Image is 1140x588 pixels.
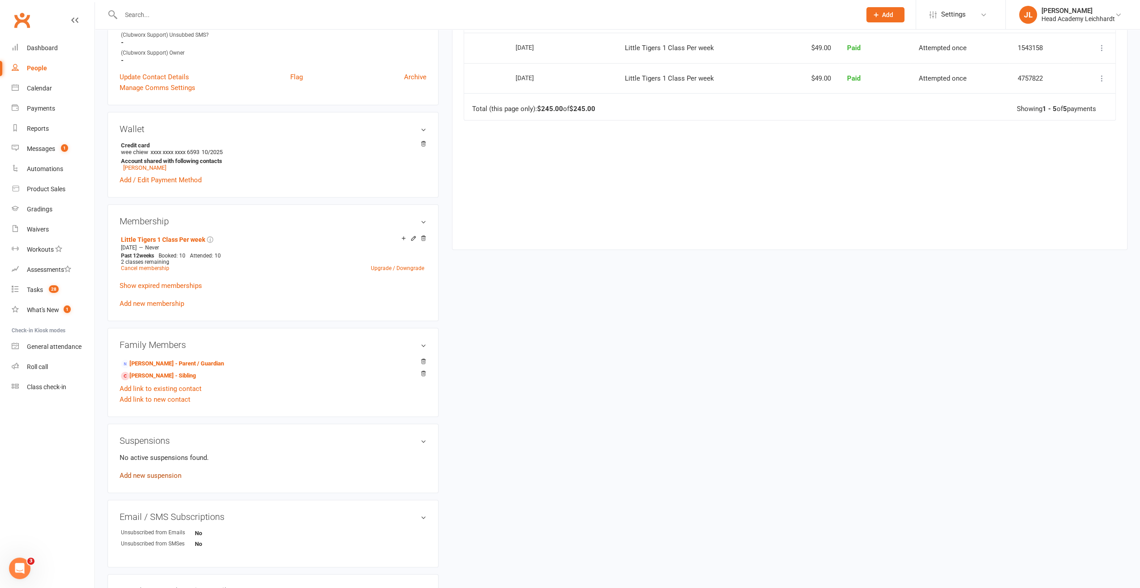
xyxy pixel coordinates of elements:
[27,246,54,253] div: Workouts
[64,305,71,313] span: 1
[121,259,169,265] span: 2 classes remaining
[12,159,95,179] a: Automations
[120,124,426,134] h3: Wallet
[1019,6,1037,24] div: JL
[1010,33,1074,63] td: 1543158
[202,149,223,155] span: 10/2025
[119,253,156,259] div: weeks
[12,377,95,397] a: Class kiosk mode
[121,265,169,271] a: Cancel membership
[1041,15,1115,23] div: Head Academy Leichhardt
[625,44,714,52] span: Little Tigers 1 Class Per week
[195,530,246,536] strong: No
[121,158,422,164] strong: Account shared with following contacts
[190,253,221,259] span: Attended: 10
[11,9,33,31] a: Clubworx
[121,245,137,251] span: [DATE]
[120,436,426,446] h3: Suspensions
[919,44,967,52] span: Attempted once
[27,64,47,72] div: People
[27,105,55,112] div: Payments
[27,343,82,350] div: General attendance
[919,74,967,82] span: Attempted once
[120,394,190,405] a: Add link to new contact
[847,74,860,82] span: Paid
[12,38,95,58] a: Dashboard
[49,285,59,293] span: 28
[1017,105,1096,113] div: Showing of payments
[1042,105,1057,113] strong: 1 - 5
[27,145,55,152] div: Messages
[120,216,426,226] h3: Membership
[120,82,195,93] a: Manage Comms Settings
[120,282,202,290] a: Show expired memberships
[12,119,95,139] a: Reports
[12,357,95,377] a: Roll call
[27,125,49,132] div: Reports
[27,558,34,565] span: 3
[625,74,714,82] span: Little Tigers 1 Class Per week
[404,72,426,82] a: Archive
[120,340,426,350] h3: Family Members
[537,105,563,113] strong: $245.00
[27,185,65,193] div: Product Sales
[12,337,95,357] a: General attendance kiosk mode
[121,56,426,64] strong: -
[120,512,426,522] h3: Email / SMS Subscriptions
[516,71,557,85] div: [DATE]
[866,7,904,22] button: Add
[121,49,426,57] div: (Clubworx Support) Owner
[27,206,52,213] div: Gradings
[159,253,185,259] span: Booked: 10
[371,265,424,271] a: Upgrade / Downgrade
[27,383,66,391] div: Class check-in
[27,306,59,313] div: What's New
[12,240,95,260] a: Workouts
[121,31,426,39] div: (Clubworx Support) Unsubbed SMS?
[9,558,30,579] iframe: Intercom live chat
[120,141,426,172] li: wee chiew
[118,9,855,21] input: Search...
[12,99,95,119] a: Payments
[27,286,43,293] div: Tasks
[121,371,196,381] a: [PERSON_NAME] - Sibling
[120,175,202,185] a: Add / Edit Payment Method
[121,236,205,243] a: Little Tigers 1 Class Per week
[569,105,595,113] strong: $245.00
[121,540,195,548] div: Unsubscribed from SMSes
[882,11,893,18] span: Add
[516,40,557,54] div: [DATE]
[290,72,303,82] a: Flag
[27,165,63,172] div: Automations
[121,359,224,369] a: [PERSON_NAME] - Parent / Guardian
[779,33,839,63] td: $49.00
[121,39,426,47] strong: -
[12,280,95,300] a: Tasks 28
[779,63,839,94] td: $49.00
[120,300,184,308] a: Add new membership
[123,164,166,171] a: [PERSON_NAME]
[120,472,181,480] a: Add new suspension
[119,244,426,251] div: —
[121,142,422,149] strong: Credit card
[120,452,426,463] p: No active suspensions found.
[27,266,71,273] div: Assessments
[27,85,52,92] div: Calendar
[1041,7,1115,15] div: [PERSON_NAME]
[1063,105,1067,113] strong: 5
[12,199,95,219] a: Gradings
[12,139,95,159] a: Messages 1
[27,363,48,370] div: Roll call
[121,253,139,259] span: Past 12
[121,528,195,537] div: Unsubscribed from Emails
[847,44,860,52] span: Paid
[120,383,202,394] a: Add link to existing contact
[12,179,95,199] a: Product Sales
[12,78,95,99] a: Calendar
[941,4,966,25] span: Settings
[145,245,159,251] span: Never
[12,58,95,78] a: People
[27,226,49,233] div: Waivers
[27,44,58,52] div: Dashboard
[120,72,189,82] a: Update Contact Details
